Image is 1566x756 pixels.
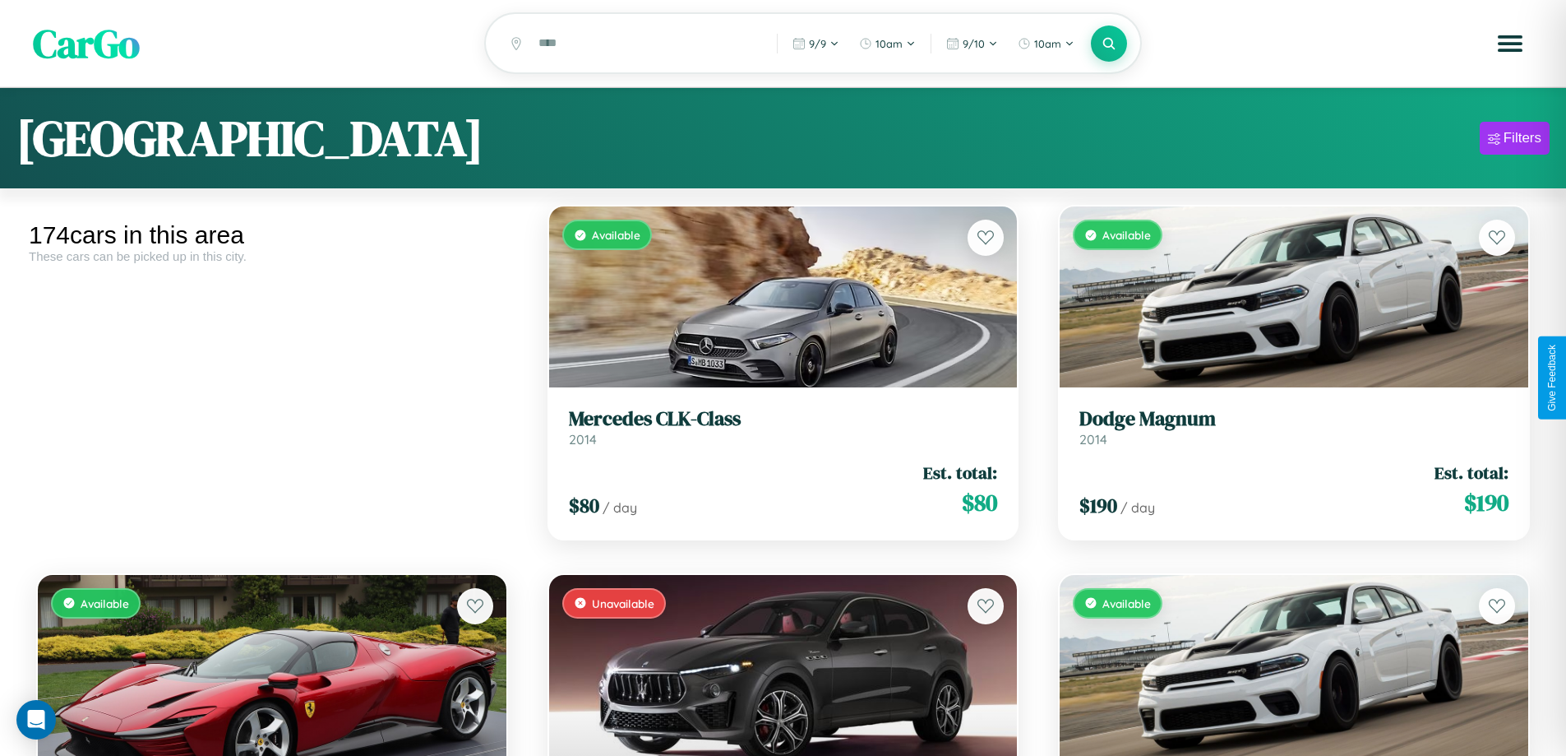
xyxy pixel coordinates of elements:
[29,221,515,249] div: 174 cars in this area
[592,596,654,610] span: Unavailable
[569,492,599,519] span: $ 80
[963,37,985,50] span: 9 / 10
[569,431,597,448] span: 2014
[851,30,924,57] button: 10am
[1102,228,1151,242] span: Available
[569,407,998,431] h3: Mercedes CLK-Class
[81,596,129,610] span: Available
[1480,122,1550,155] button: Filters
[1546,345,1558,411] div: Give Feedback
[1079,407,1508,448] a: Dodge Magnum2014
[784,30,848,57] button: 9/9
[592,228,640,242] span: Available
[29,249,515,263] div: These cars can be picked up in this city.
[1079,407,1508,431] h3: Dodge Magnum
[1120,499,1155,516] span: / day
[1504,130,1541,146] div: Filters
[875,37,903,50] span: 10am
[1102,596,1151,610] span: Available
[16,104,483,172] h1: [GEOGRAPHIC_DATA]
[923,461,997,485] span: Est. total:
[33,16,140,71] span: CarGo
[569,407,998,448] a: Mercedes CLK-Class2014
[1079,492,1117,519] span: $ 190
[962,486,997,519] span: $ 80
[1034,37,1061,50] span: 10am
[938,30,1006,57] button: 9/10
[1434,461,1508,485] span: Est. total:
[1009,30,1083,57] button: 10am
[1487,21,1533,67] button: Open menu
[16,700,56,740] div: Open Intercom Messenger
[1079,431,1107,448] span: 2014
[809,37,826,50] span: 9 / 9
[603,499,637,516] span: / day
[1464,486,1508,519] span: $ 190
